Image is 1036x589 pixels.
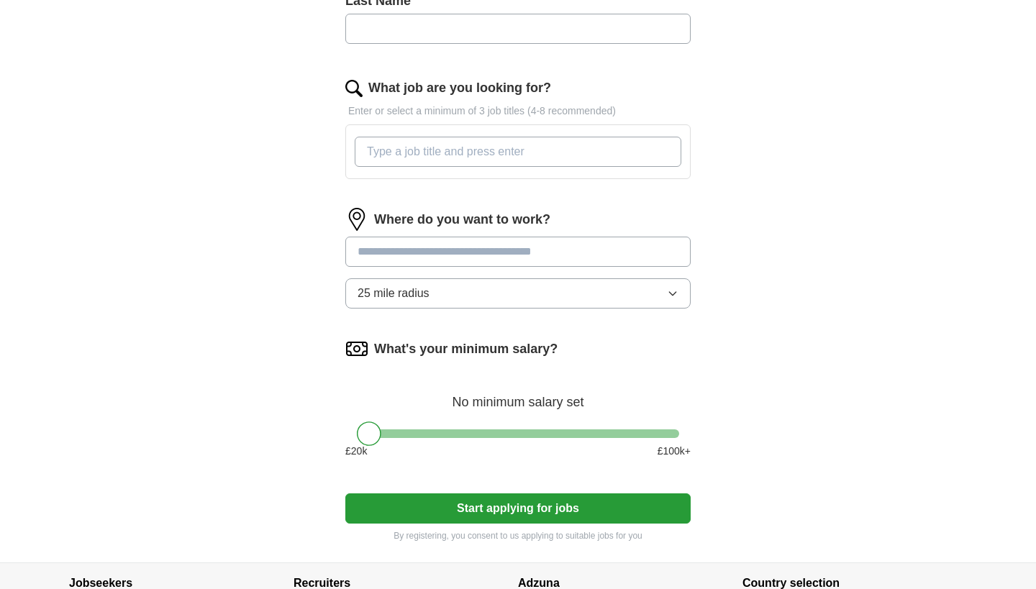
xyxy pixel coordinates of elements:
div: No minimum salary set [345,378,691,412]
button: 25 mile radius [345,278,691,309]
img: salary.png [345,337,368,360]
label: What's your minimum salary? [374,339,558,359]
button: Start applying for jobs [345,493,691,524]
label: What job are you looking for? [368,78,551,98]
input: Type a job title and press enter [355,137,681,167]
p: Enter or select a minimum of 3 job titles (4-8 recommended) [345,104,691,119]
span: £ 20 k [345,444,367,459]
span: 25 mile radius [358,285,430,302]
label: Where do you want to work? [374,210,550,229]
img: search.png [345,80,363,97]
span: £ 100 k+ [658,444,691,459]
img: location.png [345,208,368,231]
p: By registering, you consent to us applying to suitable jobs for you [345,529,691,542]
